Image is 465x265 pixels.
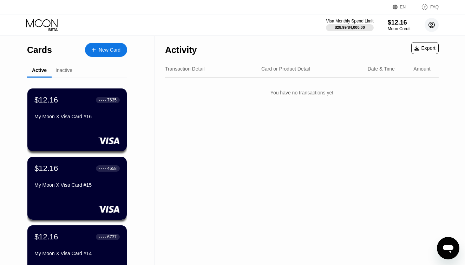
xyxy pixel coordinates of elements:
[393,4,414,11] div: EN
[165,45,197,55] div: Activity
[32,67,47,73] div: Active
[165,83,439,102] div: You have no transactions yet
[99,167,106,170] div: ● ● ● ●
[430,5,439,9] div: FAQ
[414,4,439,11] div: FAQ
[55,67,72,73] div: Inactive
[335,25,365,29] div: $28.99 / $4,000.00
[413,66,430,72] div: Amount
[99,236,106,238] div: ● ● ● ●
[261,66,310,72] div: Card or Product Detail
[107,234,117,239] div: 6737
[388,26,411,31] div: Moon Credit
[85,43,127,57] div: New Card
[99,47,120,53] div: New Card
[34,114,120,119] div: My Moon X Visa Card #16
[326,19,373,24] div: Visa Monthly Spend Limit
[437,237,459,259] iframe: Button to launch messaging window
[414,45,435,51] div: Export
[326,19,373,31] div: Visa Monthly Spend Limit$28.99/$4,000.00
[34,95,58,105] div: $12.16
[411,42,439,54] div: Export
[400,5,406,9] div: EN
[27,157,127,220] div: $12.16● ● ● ●4658My Moon X Visa Card #15
[34,182,120,188] div: My Moon X Visa Card #15
[368,66,395,72] div: Date & Time
[34,232,58,241] div: $12.16
[27,88,127,151] div: $12.16● ● ● ●7635My Moon X Visa Card #16
[99,99,106,101] div: ● ● ● ●
[107,166,117,171] div: 4658
[27,45,52,55] div: Cards
[165,66,204,72] div: Transaction Detail
[388,19,411,31] div: $12.16Moon Credit
[107,98,117,102] div: 7635
[34,251,120,256] div: My Moon X Visa Card #14
[388,19,411,26] div: $12.16
[34,164,58,173] div: $12.16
